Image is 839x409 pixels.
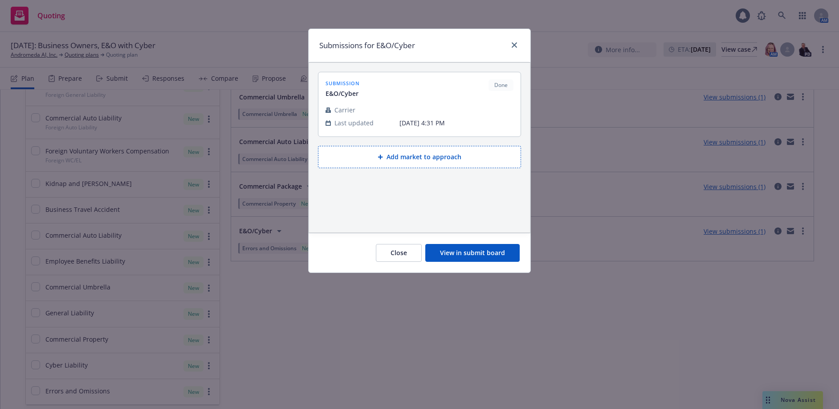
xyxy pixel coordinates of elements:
span: E&O/Cyber [326,89,360,98]
span: Carrier [334,105,355,115]
span: submission [326,79,360,87]
button: Add market to approach [318,146,521,168]
span: Done [492,81,510,89]
button: Close [376,244,422,262]
span: Last updated [334,118,374,128]
h1: Submissions for E&O/Cyber [319,40,415,51]
a: close [509,40,520,50]
span: [DATE] 4:31 PM [399,118,513,128]
button: View in submit board [425,244,520,262]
